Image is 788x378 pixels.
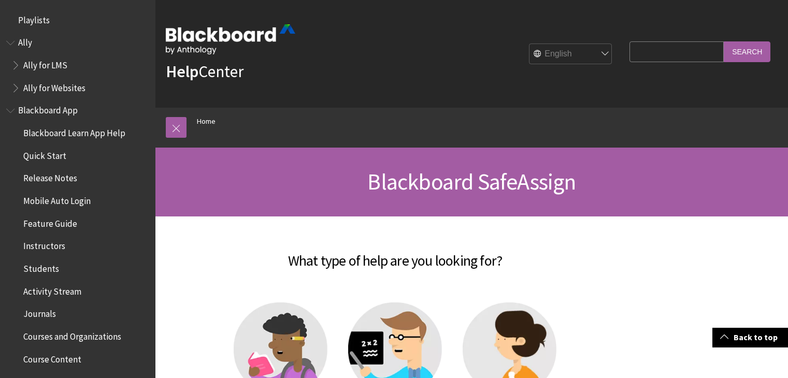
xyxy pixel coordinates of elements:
h2: What type of help are you looking for? [166,237,624,271]
span: Mobile Auto Login [23,192,91,206]
span: Playlists [18,11,50,25]
span: Activity Stream [23,283,81,297]
select: Site Language Selector [529,44,612,65]
nav: Book outline for Anthology Ally Help [6,34,149,97]
span: Courses and Organizations [23,328,121,342]
a: Home [197,115,216,128]
span: Quick Start [23,147,66,161]
nav: Book outline for Playlists [6,11,149,29]
span: Ally for Websites [23,79,85,93]
span: Feature Guide [23,215,77,229]
span: Blackboard App [18,102,78,116]
span: Ally for LMS [23,56,67,70]
a: HelpCenter [166,61,243,82]
span: Students [23,260,59,274]
img: Blackboard by Anthology [166,24,295,54]
span: Journals [23,306,56,319]
span: Ally [18,34,32,48]
span: Instructors [23,238,65,252]
input: Search [724,41,770,62]
span: Blackboard SafeAssign [367,167,576,196]
a: Back to top [712,328,788,347]
span: Course Content [23,351,81,365]
span: Blackboard Learn App Help [23,124,125,138]
span: Release Notes [23,170,77,184]
strong: Help [166,61,198,82]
